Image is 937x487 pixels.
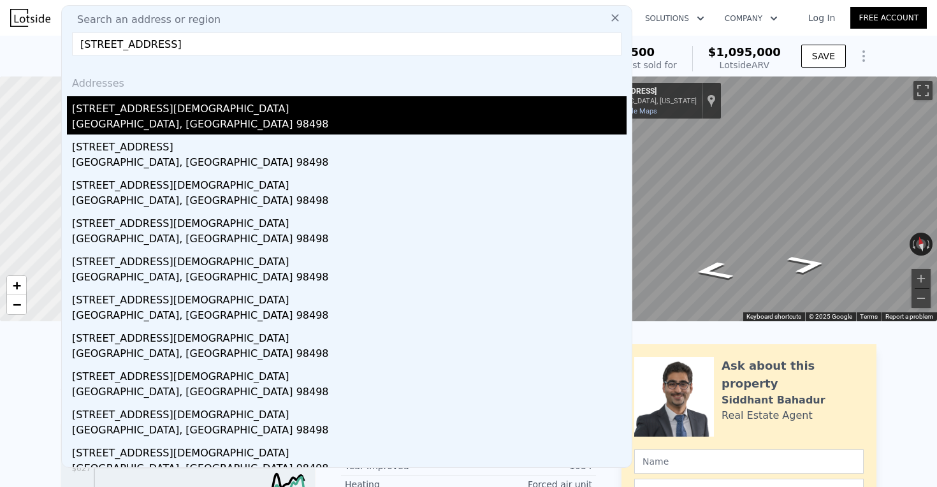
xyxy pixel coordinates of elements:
[912,269,931,288] button: Zoom in
[61,46,368,64] div: [STREET_ADDRESS] , [GEOGRAPHIC_DATA] , WA 98125
[7,276,26,295] a: Zoom in
[72,346,627,364] div: [GEOGRAPHIC_DATA], [GEOGRAPHIC_DATA] 98498
[72,402,627,423] div: [STREET_ADDRESS][DEMOGRAPHIC_DATA]
[588,87,697,97] div: [STREET_ADDRESS]
[634,449,864,474] input: Name
[708,59,781,71] div: Lotside ARV
[61,349,316,362] div: LISTING & SALE HISTORY
[722,408,813,423] div: Real Estate Agent
[793,11,850,24] a: Log In
[912,289,931,308] button: Zoom out
[72,211,627,231] div: [STREET_ADDRESS][DEMOGRAPHIC_DATA]
[71,464,91,473] tspan: $627
[72,134,627,155] div: [STREET_ADDRESS]
[809,313,852,320] span: © 2025 Google
[72,193,627,211] div: [GEOGRAPHIC_DATA], [GEOGRAPHIC_DATA] 98498
[13,296,21,312] span: −
[722,393,825,408] div: Siddhant Bahadur
[10,9,50,27] img: Lotside
[572,59,677,71] div: Off Market, last sold for
[72,461,627,479] div: [GEOGRAPHIC_DATA], [GEOGRAPHIC_DATA] 98498
[72,287,627,308] div: [STREET_ADDRESS][DEMOGRAPHIC_DATA]
[67,12,221,27] span: Search an address or region
[72,173,627,193] div: [STREET_ADDRESS][DEMOGRAPHIC_DATA]
[722,357,864,393] div: Ask about this property
[707,94,716,108] a: Show location on map
[583,76,937,321] div: Map
[72,96,627,117] div: [STREET_ADDRESS][DEMOGRAPHIC_DATA]
[72,364,627,384] div: [STREET_ADDRESS][DEMOGRAPHIC_DATA]
[715,7,788,30] button: Company
[677,257,750,284] path: Go West, NE 104th St
[708,45,781,59] span: $1,095,000
[860,313,878,320] a: Terms (opens in new tab)
[72,308,627,326] div: [GEOGRAPHIC_DATA], [GEOGRAPHIC_DATA] 98498
[72,155,627,173] div: [GEOGRAPHIC_DATA], [GEOGRAPHIC_DATA] 98498
[771,251,843,278] path: Go East, NE 104th St
[801,45,846,68] button: SAVE
[7,295,26,314] a: Zoom out
[72,326,627,346] div: [STREET_ADDRESS][DEMOGRAPHIC_DATA]
[72,117,627,134] div: [GEOGRAPHIC_DATA], [GEOGRAPHIC_DATA] 98498
[72,440,627,461] div: [STREET_ADDRESS][DEMOGRAPHIC_DATA]
[746,312,801,321] button: Keyboard shortcuts
[885,313,933,320] a: Report a problem
[910,233,917,256] button: Rotate counterclockwise
[583,76,937,321] div: Street View
[913,81,933,100] button: Toggle fullscreen view
[588,97,697,105] div: [GEOGRAPHIC_DATA], [US_STATE]
[72,423,627,440] div: [GEOGRAPHIC_DATA], [GEOGRAPHIC_DATA] 98498
[72,270,627,287] div: [GEOGRAPHIC_DATA], [GEOGRAPHIC_DATA] 98498
[926,233,933,256] button: Rotate clockwise
[851,43,876,69] button: Show Options
[13,277,21,293] span: +
[72,249,627,270] div: [STREET_ADDRESS][DEMOGRAPHIC_DATA]
[72,33,621,55] input: Enter an address, city, region, neighborhood or zip code
[67,66,627,96] div: Addresses
[913,232,928,257] button: Reset the view
[72,231,627,249] div: [GEOGRAPHIC_DATA], [GEOGRAPHIC_DATA] 98498
[850,7,927,29] a: Free Account
[72,384,627,402] div: [GEOGRAPHIC_DATA], [GEOGRAPHIC_DATA] 98498
[635,7,715,30] button: Solutions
